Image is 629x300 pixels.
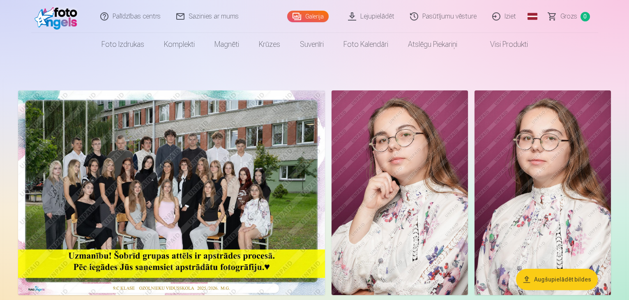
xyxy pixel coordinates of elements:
a: Foto kalendāri [334,33,398,56]
a: Atslēgu piekariņi [398,33,467,56]
a: Visi produkti [467,33,538,56]
span: Grozs [560,12,577,21]
a: Magnēti [205,33,249,56]
span: 0 [581,12,590,21]
a: Krūzes [249,33,290,56]
img: /fa1 [35,3,82,30]
a: Galerija [287,11,329,22]
a: Suvenīri [290,33,334,56]
a: Foto izdrukas [92,33,154,56]
a: Komplekti [154,33,205,56]
button: Augšupielādēt bildes [516,269,598,290]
